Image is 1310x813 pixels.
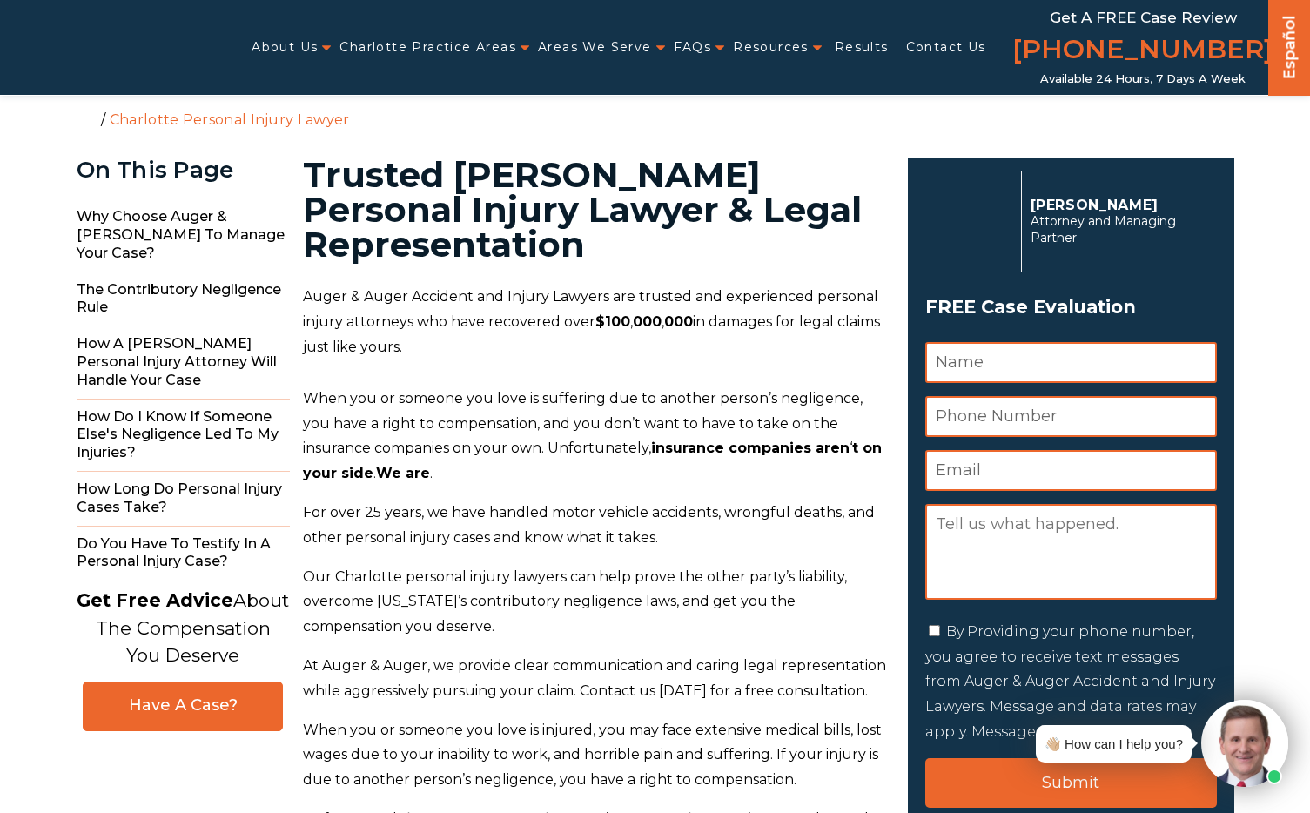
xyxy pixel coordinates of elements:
p: About The Compensation You Deserve [77,587,289,669]
img: Auger & Auger Accident and Injury Lawyers Logo [10,31,225,64]
span: How Long do Personal Injury Cases Take? [77,472,290,527]
strong: 000 [664,313,693,330]
span: The Contributory Negligence Rule [77,272,290,327]
a: Resources [733,30,809,65]
input: Phone Number [925,396,1217,437]
p: At Auger & Auger, we provide clear communication and caring legal representation while aggressive... [303,654,887,704]
strong: $100 [595,313,630,330]
a: Charlotte Practice Areas [339,30,516,65]
span: Get a FREE Case Review [1050,9,1237,26]
p: [PERSON_NAME] [1031,197,1207,213]
span: FREE Case Evaluation [925,291,1217,324]
p: Auger & Auger Accident and Injury Lawyers are trusted and experienced personal injury attorneys w... [303,285,887,359]
a: FAQs [674,30,712,65]
span: Available 24 Hours, 7 Days a Week [1040,72,1246,86]
label: By Providing your phone number, you agree to receive text messages from Auger & Auger Accident an... [925,623,1215,740]
p: For over 25 years, we have handled motor vehicle accidents, wrongful deaths, and other personal i... [303,501,887,551]
span: How a [PERSON_NAME] Personal Injury Attorney Will Handle Your Case [77,326,290,399]
strong: Get Free Advice [77,589,233,611]
p: When you or someone you love is suffering due to another person’s negligence, you have a right to... [303,386,887,487]
h1: Trusted [PERSON_NAME] Personal Injury Lawyer & Legal Representation [303,158,887,262]
input: Email [925,450,1217,491]
span: Do You Have to Testify in a Personal Injury Case? [77,527,290,581]
strong: insurance companies aren [651,440,850,456]
span: Have A Case? [101,695,265,716]
li: Charlotte Personal Injury Lawyer [105,111,354,128]
img: Herbert Auger [925,178,1012,265]
span: How do I Know if Someone Else's Negligence Led to My Injuries? [77,400,290,472]
img: Intaker widget Avatar [1201,700,1288,787]
input: Submit [925,758,1217,808]
input: Name [925,342,1217,383]
strong: We are [376,465,430,481]
a: Have A Case? [83,682,283,731]
a: Results [835,30,889,65]
span: Attorney and Managing Partner [1031,213,1207,246]
div: 👋🏼 How can I help you? [1045,732,1183,756]
strong: 000 [633,313,662,330]
p: When you or someone you love is injured, you may face extensive medical bills, lost wages due to ... [303,718,887,793]
a: Home [81,111,97,126]
a: [PHONE_NUMBER] [1012,30,1273,72]
div: On This Page [77,158,290,183]
a: About Us [252,30,318,65]
span: Why Choose Auger & [PERSON_NAME] to Manage Your Case? [77,199,290,272]
p: Our Charlotte personal injury lawyers can help prove the other party’s liability, overcome [US_ST... [303,565,887,640]
a: Areas We Serve [538,30,652,65]
a: Contact Us [906,30,986,65]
